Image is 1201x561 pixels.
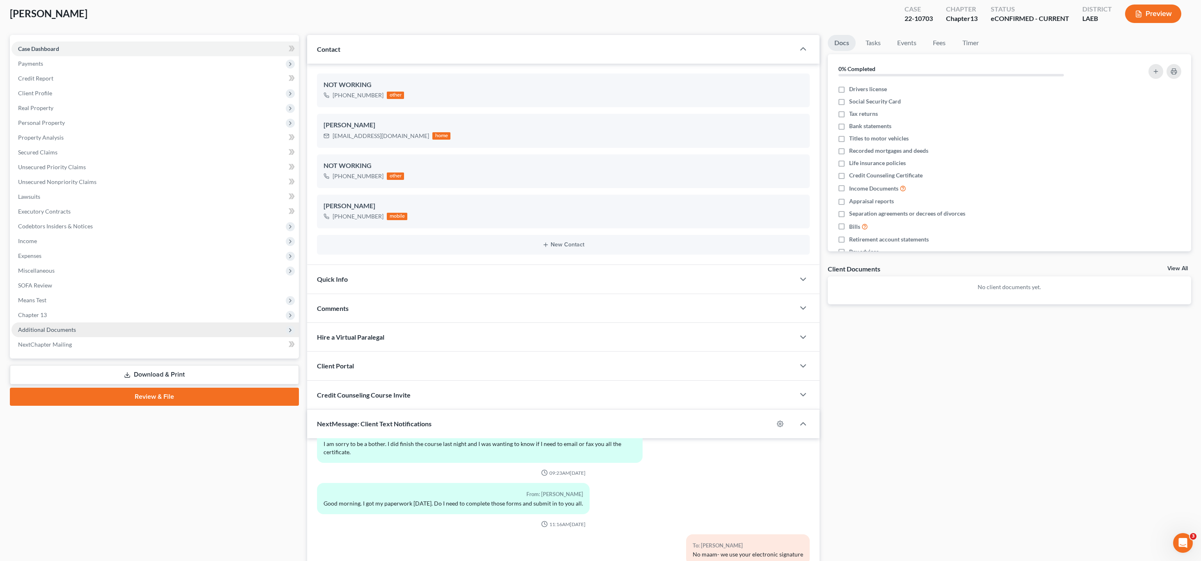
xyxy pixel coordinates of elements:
span: Bills [849,223,860,231]
div: [EMAIL_ADDRESS][DOMAIN_NAME] [333,132,429,140]
span: Payments [18,60,43,67]
span: 13 [970,14,978,22]
div: Case [905,5,933,14]
span: 3 [1190,533,1196,540]
strong: 0% Completed [838,65,875,72]
div: mobile [387,213,407,220]
span: Executory Contracts [18,208,71,215]
a: Case Dashboard [11,41,299,56]
span: Client Profile [18,90,52,97]
span: Chapter 13 [18,311,47,318]
span: Life insurance policies [849,159,906,167]
span: Credit Report [18,75,53,82]
div: Chapter [946,5,978,14]
span: Retirement account statements [849,235,929,244]
span: Social Security Card [849,97,901,106]
a: Executory Contracts [11,204,299,219]
span: Bank statements [849,122,891,130]
a: Unsecured Nonpriority Claims [11,175,299,189]
span: Quick Info [317,275,348,283]
span: Secured Claims [18,149,57,156]
div: home [432,132,450,140]
div: [PHONE_NUMBER] [333,172,383,180]
a: SOFA Review [11,278,299,293]
div: Chapter [946,14,978,23]
span: Pay advices [849,248,879,256]
span: Unsecured Priority Claims [18,163,86,170]
div: From: [PERSON_NAME] [324,490,583,499]
span: Comments [317,304,349,312]
div: [PHONE_NUMBER] [333,91,383,99]
span: Separation agreements or decrees of divorces [849,209,965,218]
div: other [387,92,404,99]
span: Income Documents [849,184,898,193]
a: Unsecured Priority Claims [11,160,299,175]
a: Fees [926,35,953,51]
div: 11:16AM[DATE] [317,521,809,528]
a: Tasks [859,35,887,51]
span: NextMessage: Client Text Notifications [317,420,432,428]
iframe: Intercom live chat [1173,533,1193,553]
span: Means Test [18,297,46,303]
div: [PERSON_NAME] [324,201,803,211]
span: Client Portal [317,362,354,370]
div: To: [PERSON_NAME] [693,541,803,550]
div: NOT WORKING [324,161,803,171]
div: [PERSON_NAME] [324,120,803,130]
span: Recorded mortgages and deeds [849,147,928,155]
span: Unsecured Nonpriority Claims [18,178,96,185]
span: Credit Counseling Certificate [849,171,923,179]
span: Personal Property [18,119,65,126]
p: No client documents yet. [834,283,1185,291]
div: LAEB [1082,14,1112,23]
div: Good morning. I got my paperwork [DATE]. Do I need to complete those forms and submit in to you all. [324,499,583,508]
a: Secured Claims [11,145,299,160]
span: Miscellaneous [18,267,55,274]
span: Real Property [18,104,53,111]
button: Preview [1125,5,1181,23]
span: Titles to motor vehicles [849,134,909,143]
div: [PHONE_NUMBER] [333,212,383,221]
a: Docs [828,35,856,51]
div: I am sorry to be a bother. I did finish the course last night and I was wanting to know if I need... [324,440,636,456]
span: Credit Counseling Course Invite [317,391,411,399]
a: Credit Report [11,71,299,86]
span: Drivers license [849,85,887,93]
a: View All [1167,266,1188,271]
span: Appraisal reports [849,197,894,205]
div: 22-10703 [905,14,933,23]
span: Property Analysis [18,134,64,141]
span: Codebtors Insiders & Notices [18,223,93,230]
a: Lawsuits [11,189,299,204]
div: No maam- we use your electronic signature [693,550,803,559]
a: Review & File [10,388,299,406]
a: NextChapter Mailing [11,337,299,352]
span: SOFA Review [18,282,52,289]
div: other [387,172,404,180]
button: New Contact [324,241,803,248]
span: Case Dashboard [18,45,59,52]
div: 09:23AM[DATE] [317,469,809,476]
a: Download & Print [10,365,299,384]
span: NextChapter Mailing [18,341,72,348]
div: eCONFIRMED - CURRENT [991,14,1069,23]
span: Lawsuits [18,193,40,200]
span: Additional Documents [18,326,76,333]
span: [PERSON_NAME] [10,7,87,19]
a: Timer [956,35,985,51]
a: Events [891,35,923,51]
span: Income [18,237,37,244]
span: Contact [317,45,340,53]
a: Property Analysis [11,130,299,145]
span: Expenses [18,252,41,259]
div: District [1082,5,1112,14]
div: Client Documents [828,264,880,273]
div: Status [991,5,1069,14]
span: Hire a Virtual Paralegal [317,333,384,341]
div: NOT WORKING [324,80,803,90]
span: Tax returns [849,110,878,118]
